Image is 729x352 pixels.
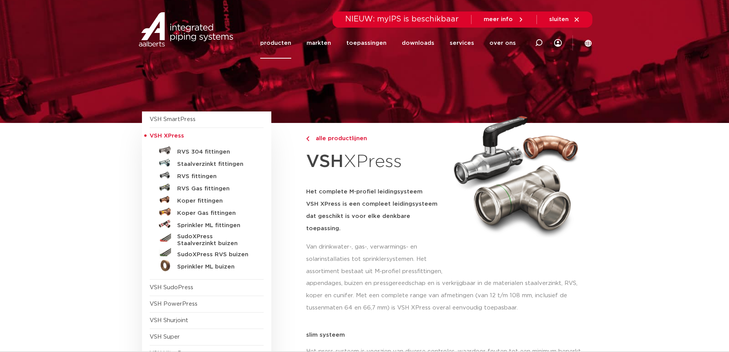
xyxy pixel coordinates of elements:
a: RVS fittingen [150,169,264,181]
h5: SudoXPress RVS buizen [177,251,253,258]
a: sluiten [549,16,580,23]
p: slim systeem [306,332,587,338]
span: VSH XPress [150,133,184,139]
p: Van drinkwater-, gas-, verwarmings- en solarinstallaties tot sprinklersystemen. Het assortiment b... [306,241,445,278]
span: alle productlijnen [311,136,367,141]
a: VSH SmartPress [150,116,196,122]
a: meer info [484,16,524,23]
h5: SudoXPress Staalverzinkt buizen [177,233,253,247]
span: NIEUW: myIPS is beschikbaar [345,15,459,23]
a: Koper Gas fittingen [150,206,264,218]
a: RVS 304 fittingen [150,144,264,157]
a: Koper fittingen [150,193,264,206]
a: markten [307,28,331,59]
h5: RVS Gas fittingen [177,185,253,192]
a: VSH Super [150,334,180,340]
span: meer info [484,16,513,22]
h5: Het complete M-profiel leidingsysteem VSH XPress is een compleet leidingsysteem dat geschikt is v... [306,186,445,235]
h5: Staalverzinkt fittingen [177,161,253,168]
a: alle productlijnen [306,134,445,143]
img: chevron-right.svg [306,136,309,141]
div: my IPS [554,28,562,59]
p: appendages, buizen en pressgereedschap en is verkrijgbaar in de materialen staalverzinkt, RVS, ko... [306,277,587,314]
h5: RVS 304 fittingen [177,149,253,156]
a: services [450,28,474,59]
a: downloads [402,28,434,59]
h5: Koper Gas fittingen [177,210,253,217]
a: VSH Shurjoint [150,318,188,323]
span: sluiten [549,16,569,22]
a: RVS Gas fittingen [150,181,264,193]
strong: VSH [306,153,344,170]
a: SudoXPress Staalverzinkt buizen [150,230,264,247]
h5: Sprinkler ML buizen [177,264,253,270]
a: VSH PowerPress [150,301,197,307]
h5: RVS fittingen [177,173,253,180]
nav: Menu [260,28,516,59]
a: toepassingen [346,28,387,59]
a: Staalverzinkt fittingen [150,157,264,169]
h5: Koper fittingen [177,198,253,205]
a: over ons [489,28,516,59]
h5: Sprinkler ML fittingen [177,222,253,229]
h1: XPress [306,147,445,177]
a: SudoXPress RVS buizen [150,247,264,259]
a: producten [260,28,291,59]
a: Sprinkler ML fittingen [150,218,264,230]
a: VSH SudoPress [150,285,193,290]
a: Sprinkler ML buizen [150,259,264,272]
